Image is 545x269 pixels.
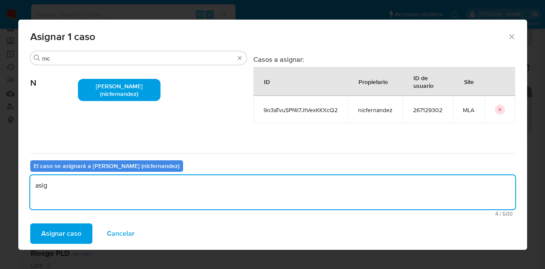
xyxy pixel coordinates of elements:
button: Cancelar [96,223,146,244]
div: [PERSON_NAME] (nicfernandez) [78,79,161,101]
div: assign-modal [18,20,527,250]
div: Propietario [348,71,398,92]
span: Asignar 1 caso [30,32,508,42]
span: N [30,65,78,88]
button: Cerrar ventana [508,32,515,40]
span: Asignar caso [41,224,81,243]
span: nicfernandez [358,106,393,114]
div: ID [254,71,280,92]
span: 9o3aTvuSPf4l7JtVexKKXcQ2 [264,106,338,114]
button: Asignar caso [30,223,92,244]
button: icon-button [495,104,505,115]
span: [PERSON_NAME] (nicfernandez) [96,82,143,98]
h3: Casos a asignar: [253,55,515,64]
textarea: asig [30,175,515,209]
span: MLA [463,106,474,114]
span: Máximo 500 caracteres [33,211,513,217]
span: 267129302 [413,106,442,114]
b: El caso se asignará a [PERSON_NAME] (nicfernandez) [34,162,180,170]
div: ID de usuario [403,67,452,95]
div: Site [454,71,484,92]
input: Buscar analista [42,55,235,62]
button: Buscar [34,55,40,61]
span: Cancelar [107,224,135,243]
button: Borrar [236,55,243,61]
